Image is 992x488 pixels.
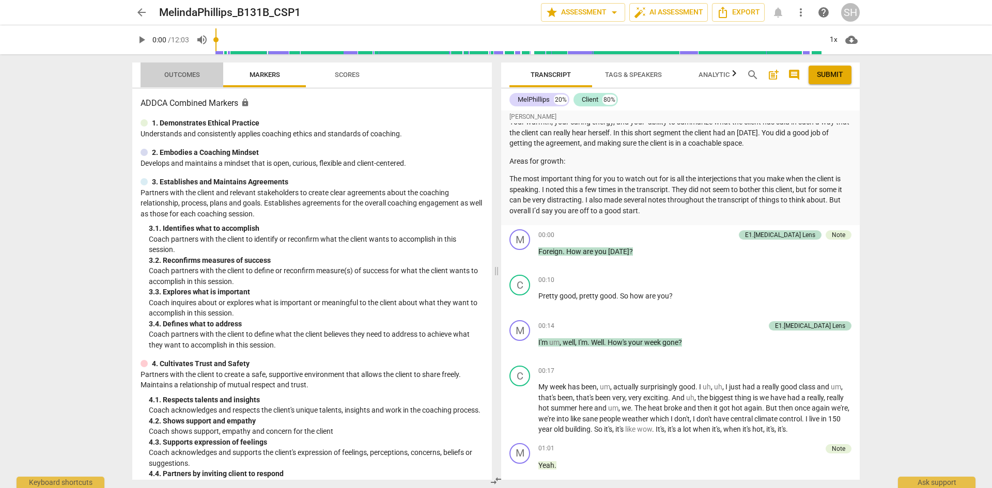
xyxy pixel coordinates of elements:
span: Yeah [538,461,554,469]
span: here [579,404,594,412]
p: Partners with the client to create a safe, supportive environment that allows the client to share... [141,369,484,390]
span: compare_arrows [490,475,502,487]
span: But [766,404,779,412]
p: 2. Embodies a Coaching Mindset [152,147,259,158]
span: a [677,425,683,433]
span: hot [752,425,763,433]
button: Assessment [541,3,625,22]
span: , [720,425,723,433]
span: I'm [538,338,549,347]
div: Change speaker [509,443,530,464]
span: just [729,383,742,391]
span: 00:14 [538,322,554,330]
div: Note [832,230,845,240]
span: week [550,383,568,391]
div: E1.[MEDICAL_DATA] Lens [775,321,845,330]
span: Filler word [831,383,841,391]
span: the [698,393,709,402]
span: So [594,425,604,433]
span: that's [538,393,557,402]
span: your [628,338,644,347]
button: Add summary [765,67,782,83]
span: I [725,383,729,391]
span: Submit [817,70,843,80]
span: Tags & Speakers [605,71,662,78]
span: we [760,393,770,402]
span: And [672,393,686,402]
span: it's [712,425,720,433]
span: broke [664,404,684,412]
span: really [762,383,781,391]
p: Areas for growth: [509,156,851,167]
span: it's [604,425,612,433]
span: like [570,415,582,423]
span: How's [608,338,628,347]
div: Change speaker [509,275,530,295]
span: . [631,404,634,412]
p: Develops and maintains a mindset that is open, curious, flexible and client-centered. [141,158,484,169]
span: Filler word [625,425,637,433]
button: Search [745,67,761,83]
button: Please Do Not Submit until your Assessment is Complete [809,66,851,84]
div: 20% [554,95,568,105]
span: , [612,425,615,433]
span: It's [656,425,664,433]
span: volume_up [196,34,208,46]
span: How [566,247,583,256]
span: 0:00 [152,36,166,44]
span: AI Assessment [634,6,703,19]
span: once [795,404,812,412]
span: that's [576,393,595,402]
span: sane [582,415,599,423]
span: it's [668,425,677,433]
p: Partners with the client and relevant stakeholders to create clear agreements about the coaching ... [141,187,484,219]
span: again [744,404,762,412]
span: pretty [579,292,600,300]
span: summer [551,404,579,412]
span: and [594,404,608,412]
span: we're [831,404,848,412]
span: , [722,383,725,391]
span: I [693,415,696,423]
span: then [698,404,714,412]
p: Coach partners with the client to define what the client believes they need to address to achieve... [149,329,484,350]
span: when [693,425,712,433]
span: don't [674,415,690,423]
span: which [650,415,671,423]
p: Coach partners with the client to define or reconfirm measure(s) of success for what the client w... [149,265,484,287]
span: My [538,383,550,391]
span: Filler word [703,383,711,391]
span: hot [732,404,744,412]
span: I [699,383,703,391]
span: ? [629,247,633,256]
span: auto_fix_high [634,6,646,19]
button: Volume [193,30,211,49]
span: ? [669,292,673,300]
span: comment [788,69,800,81]
span: then [779,404,795,412]
span: exciting [643,393,668,402]
span: it [714,404,719,412]
span: and [684,404,698,412]
span: Pretty [538,292,560,300]
div: Keyboard shortcuts [17,477,104,488]
span: , [848,404,849,412]
span: in [821,415,828,423]
div: 4. 3. Supports expression of feelings [149,437,484,448]
p: Understands and consistently applies coaching ethics and standards of coaching. [141,129,484,139]
span: Assessment [546,6,621,19]
span: , [576,292,579,300]
div: E1.[MEDICAL_DATA] Lens [745,230,815,240]
span: 00:00 [538,231,554,240]
span: 150 [828,415,841,423]
span: arrow_drop_down [608,6,621,19]
span: good [781,383,799,391]
span: Markers [250,71,280,78]
span: Outcomes [164,71,200,78]
span: , [664,425,668,433]
span: we [622,404,631,412]
div: Change speaker [509,320,530,341]
span: had [787,393,801,402]
h2: MelindaPhillips_B131B_CSP1 [159,6,301,19]
span: Scores [335,71,360,78]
